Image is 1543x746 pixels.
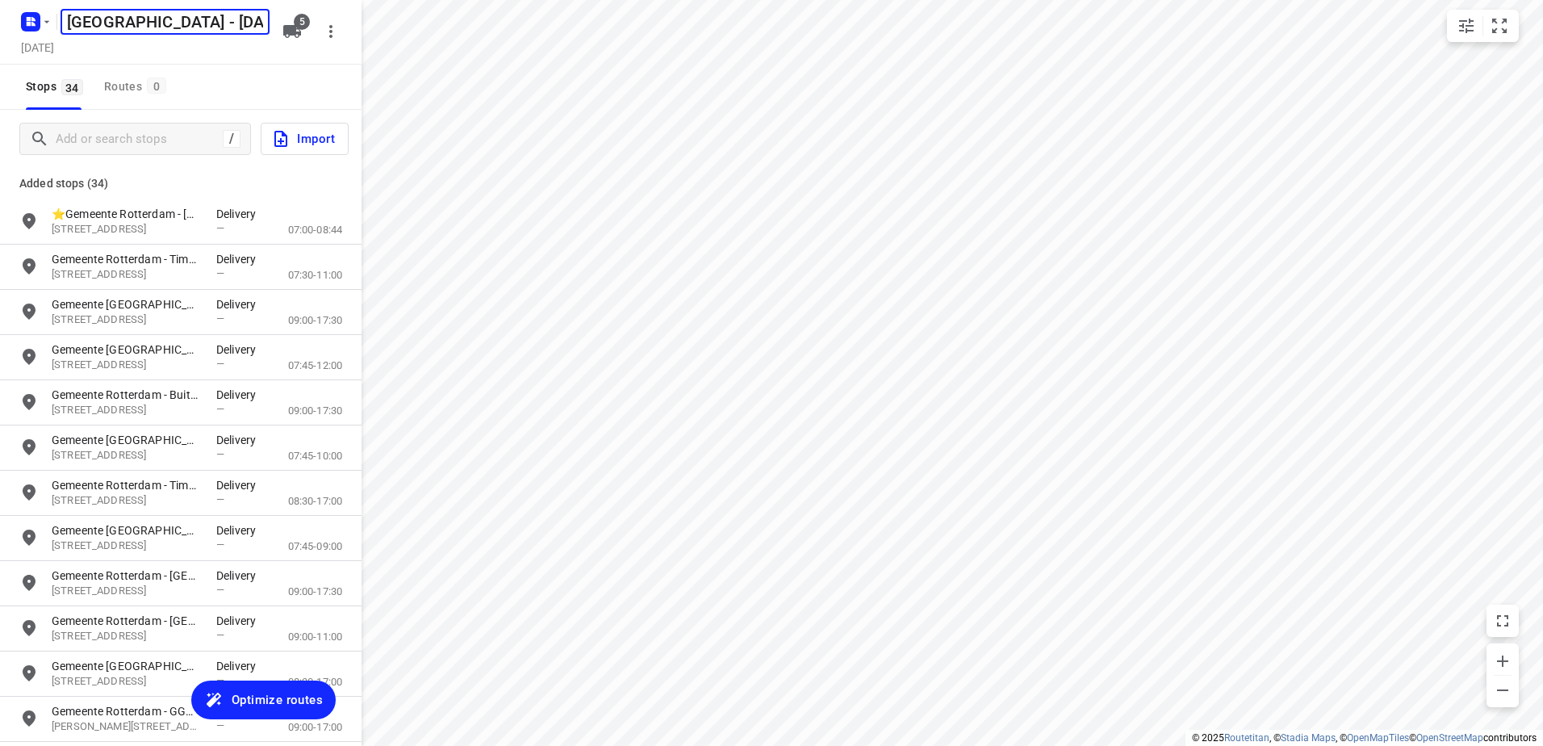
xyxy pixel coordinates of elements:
[216,658,265,674] p: Delivery
[251,123,349,155] a: Import
[288,222,342,238] p: 07:00-08:44
[1192,732,1537,744] li: © 2025 , © , © © contributors
[288,674,342,690] p: 08:30-17:00
[52,387,200,403] p: Gemeente Rotterdam - Buitenlocaties, Coolsingel kamer S68(Martin Helmich)
[216,312,224,325] span: —
[216,222,224,234] span: —
[52,719,200,735] p: Karl Weisbardstraat 225, 3015GM, Rotterdam, NL
[52,674,200,689] p: Graafstroomstraat 93, 3044AP, Rotterdam, NL
[216,674,224,686] span: —
[271,128,335,149] span: Import
[52,267,200,283] p: Halvemaanpassage 90, 3011DL, Rotterdam, NL
[216,206,265,222] p: Delivery
[19,174,342,193] p: Added stops (34)
[288,312,342,329] p: 09:00-17:30
[288,358,342,374] p: 07:45-12:00
[52,539,200,554] p: Halvemaanpassage 90, 3011DL, Rotterdam, NL
[52,251,200,267] p: Gemeente Rotterdam - Timmerhuis(Rolanda Simson)
[288,493,342,509] p: 08:30-17:00
[288,629,342,645] p: 09:00-11:00
[52,522,200,539] p: Gemeente Rotterdam - Timmerhuis HO/NO 4e ETAGE(Martin Helmich)
[288,584,342,600] p: 09:00-17:30
[52,432,200,448] p: Gemeente Rotterdam - Timmerhuis - 4e etage(Martin Helmich)
[26,77,88,97] span: Stops
[288,719,342,736] p: 09:00-17:00
[216,358,224,370] span: —
[52,342,200,358] p: Gemeente Rotterdam - Timmerhuis - 3e etage(Martin Helmich)
[232,689,323,710] span: Optimize routes
[52,477,200,493] p: Gemeente Rotterdam - Timmerhuis(Martin Helmich)
[15,38,61,57] h5: Project date
[52,296,200,312] p: Gemeente Rotterdam - Timmerhuis 3e & 5e etage(Martin Helmich)
[216,251,265,267] p: Delivery
[1416,732,1483,744] a: OpenStreetMap
[52,222,200,237] p: Zuidlaardermeer 10, 3068KL, Rotterdam, NL
[104,77,171,97] div: Routes
[216,403,224,415] span: —
[216,584,224,596] span: —
[52,658,200,674] p: Gemeente Rotterdam – Rotterdam Inclusief – Graafstroomstraat(Martin Helmich)
[216,629,224,641] span: —
[216,387,265,403] p: Delivery
[216,719,224,731] span: —
[216,613,265,629] p: Delivery
[294,14,310,30] span: 5
[52,703,200,719] p: Gemeente Rotterdam - GGD Rotterdam - Centrum Seksueel Geweld(Michel Timmermans)
[216,267,224,279] span: —
[216,522,265,539] p: Delivery
[216,448,224,460] span: —
[315,15,347,48] button: More
[191,681,336,719] button: Optimize routes
[1483,10,1516,42] button: Fit zoom
[52,613,200,629] p: Gemeente Rotterdam - Rotterdam Inclusief - Looiershof(Compass Group Nederland B.V. - Gemeente Rot...
[288,539,342,555] p: 07:45-09:00
[56,127,223,152] input: Add or search stops
[1447,10,1519,42] div: small contained button group
[216,296,265,312] p: Delivery
[52,568,200,584] p: Gemeente Rotterdam - Timmerhuis - Handymen(Martin Helmich)
[52,403,200,418] p: Coolsingel 40, 3011AD, Rotterdam, NL
[216,493,224,505] span: —
[216,342,265,358] p: Delivery
[1347,732,1409,744] a: OpenMapTiles
[223,130,240,148] div: /
[216,539,224,551] span: —
[276,15,308,48] button: 5
[147,78,166,94] span: 0
[52,312,200,328] p: Halvemaanpassage 90, 3011DL, Rotterdam, NL
[216,568,265,584] p: Delivery
[52,448,200,463] p: Halvemaanpassage 90, 3011DL, Rotterdam, NL
[1281,732,1336,744] a: Stadia Maps
[52,629,200,644] p: Looiershof 1, 3024CZ, Rotterdam, NL
[52,358,200,373] p: Halvemaanpassage 90, 3011DL, Rotterdam, NL
[216,432,265,448] p: Delivery
[1224,732,1269,744] a: Routetitan
[52,584,200,599] p: Halvemaanpassage 90, 3011DL, Rotterdam, NL
[288,403,342,419] p: 09:00-17:30
[261,123,349,155] button: Import
[61,79,83,95] span: 34
[52,493,200,509] p: Halvemaanpassage 90, 3011DL, Rotterdam, NL
[216,477,265,493] p: Delivery
[288,267,342,283] p: 07:30-11:00
[52,206,200,222] p: ⭐Gemeente Rotterdam - Rotterdam Inclusief - Zuidlaardermeer(Ton Stolk)
[1450,10,1482,42] button: Map settings
[288,448,342,464] p: 07:45-10:00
